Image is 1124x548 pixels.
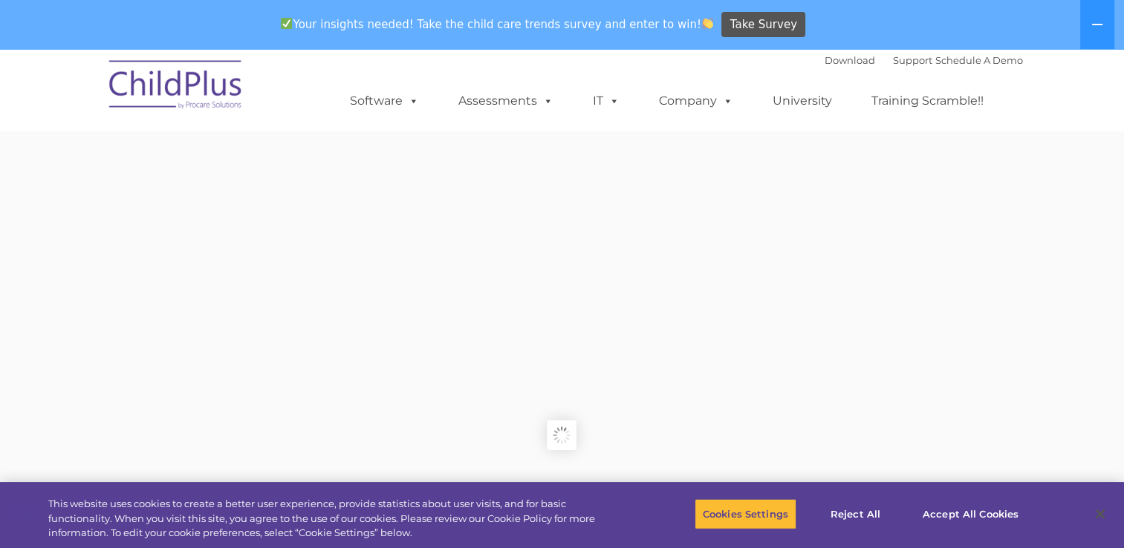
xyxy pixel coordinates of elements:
div: This website uses cookies to create a better user experience, provide statistics about user visit... [48,497,618,541]
a: Take Survey [721,12,805,38]
a: Training Scramble!! [857,86,998,116]
a: Company [644,86,748,116]
span: Take Survey [730,12,797,38]
a: IT [578,86,634,116]
a: Support [893,54,932,66]
a: Software [335,86,434,116]
button: Cookies Settings [695,498,796,529]
img: 👏 [702,18,713,29]
font: | [825,54,1023,66]
button: Accept All Cookies [915,498,1027,529]
a: Download [825,54,875,66]
button: Reject All [809,498,902,529]
img: ✅ [281,18,292,29]
span: Your insights needed! Take the child care trends survey and enter to win! [275,10,720,39]
button: Close [1084,498,1117,530]
a: Schedule A Demo [935,54,1023,66]
img: ChildPlus by Procare Solutions [102,50,250,124]
a: University [758,86,847,116]
a: Assessments [444,86,568,116]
